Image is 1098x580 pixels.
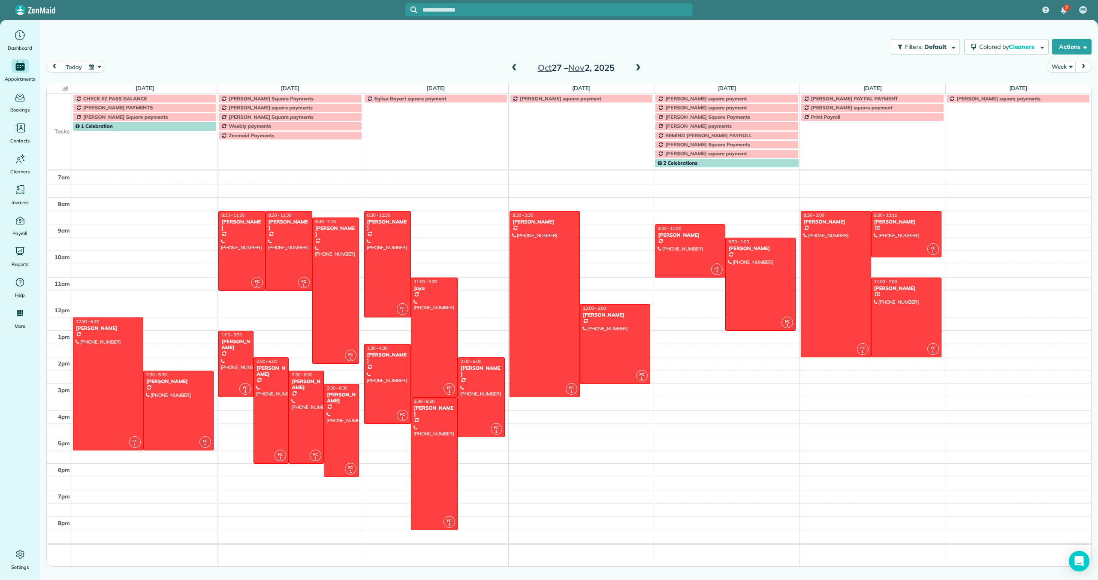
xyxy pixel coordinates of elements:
span: 8am [58,200,70,207]
span: Print Payroll [811,114,841,120]
button: Filters: Default [891,39,960,54]
small: 1 [240,388,250,396]
span: CHECK EZ PASS BALANCE [83,95,147,102]
span: [PERSON_NAME] Square payments [83,114,168,120]
span: FC [278,452,283,456]
span: FC [569,385,574,390]
a: Reports [3,245,36,269]
span: FC [348,465,353,470]
span: 9am [58,227,70,234]
div: [PERSON_NAME] [75,325,141,331]
div: [PERSON_NAME] [460,365,502,378]
span: 4pm [58,413,70,420]
span: Invoices [12,198,29,207]
small: 1 [130,441,140,449]
span: Default [924,43,947,51]
div: [PERSON_NAME] [413,405,455,417]
span: Oct [538,62,552,73]
small: 1 [712,268,722,276]
div: 7 unread notifications [1055,1,1073,20]
div: [PERSON_NAME] [658,232,723,238]
h2: 27 – 2, 2025 [522,63,630,72]
a: Payroll [3,214,36,238]
span: [PERSON_NAME] Square Payments [665,141,750,148]
button: Colored byCleaners [964,39,1049,54]
small: 1 [345,468,356,476]
span: FC [785,319,790,323]
span: 8:30 - 2:00 [804,212,824,218]
span: 5pm [58,440,70,447]
span: FC [447,518,452,523]
div: Open Intercom Messenger [1069,551,1089,571]
span: FC [348,352,353,356]
span: [PERSON_NAME] PAYPAL PAYMENT [811,95,898,102]
a: [DATE] [718,85,736,91]
a: [DATE] [863,85,882,91]
small: 1 [299,281,309,290]
button: Actions [1052,39,1092,54]
span: [PERSON_NAME] square payment [520,95,601,102]
a: Dashboard [3,28,36,52]
span: Appointments [5,75,36,83]
span: FC [400,305,405,310]
span: 2pm [58,360,70,367]
span: FC [931,245,935,250]
span: Reports [12,260,29,269]
a: [DATE] [1009,85,1028,91]
span: 9:30 - 1:00 [728,239,749,245]
span: 8:30 - 11:30 [221,212,244,218]
div: [PERSON_NAME] [874,285,939,291]
span: 2:00 - 5:00 [461,359,481,364]
a: [DATE] [427,85,445,91]
small: 1 [200,441,211,449]
button: prev [46,61,63,72]
span: 1 Celebration [75,123,113,129]
span: [PERSON_NAME] square payment [665,104,747,111]
a: Invoices [3,183,36,207]
span: REMIND [PERSON_NAME] PAYROLL [665,132,752,139]
span: [PERSON_NAME] square payments [956,95,1041,102]
span: Nov [568,62,585,73]
div: [PERSON_NAME] [256,365,286,378]
span: [PERSON_NAME] Square Payments [229,95,314,102]
span: Help [15,291,25,299]
small: 1 [857,348,868,356]
span: FC [860,345,865,350]
small: 1 [275,454,286,462]
span: FC [302,279,306,284]
span: 2:30 - 6:00 [292,372,312,378]
span: 8:30 - 11:30 [268,212,292,218]
a: [DATE] [281,85,299,91]
span: 3:00 - 6:30 [327,385,347,391]
a: Cleaners [3,152,36,176]
span: FC [133,438,137,443]
a: Bookings [3,90,36,114]
span: 2:00 - 6:00 [256,359,277,364]
span: 12:30 - 5:30 [76,319,99,324]
div: [PERSON_NAME] [315,225,356,238]
span: Weebly payments [229,123,271,129]
small: 1 [928,348,938,356]
span: Contacts [10,136,30,145]
a: Appointments [3,59,36,83]
span: 10am [54,254,70,260]
span: 7pm [58,493,70,500]
span: Settings [11,563,29,571]
small: 1 [397,414,408,423]
span: FC [255,279,259,284]
button: today [62,61,85,72]
span: 8pm [58,520,70,526]
span: 11am [54,280,70,287]
div: [PERSON_NAME] [803,219,869,225]
span: [PERSON_NAME] Square payments [229,114,314,120]
div: [PERSON_NAME] [874,219,939,225]
button: Focus search [405,6,417,13]
span: 8:30 - 12:30 [367,212,390,218]
small: 1 [491,428,502,436]
a: [DATE] [136,85,154,91]
span: 1:00 - 3:30 [221,332,242,338]
small: 1 [397,308,408,316]
small: 1 [782,321,793,329]
span: Dashboard [8,44,32,52]
span: [PERSON_NAME] square payment [811,104,893,111]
